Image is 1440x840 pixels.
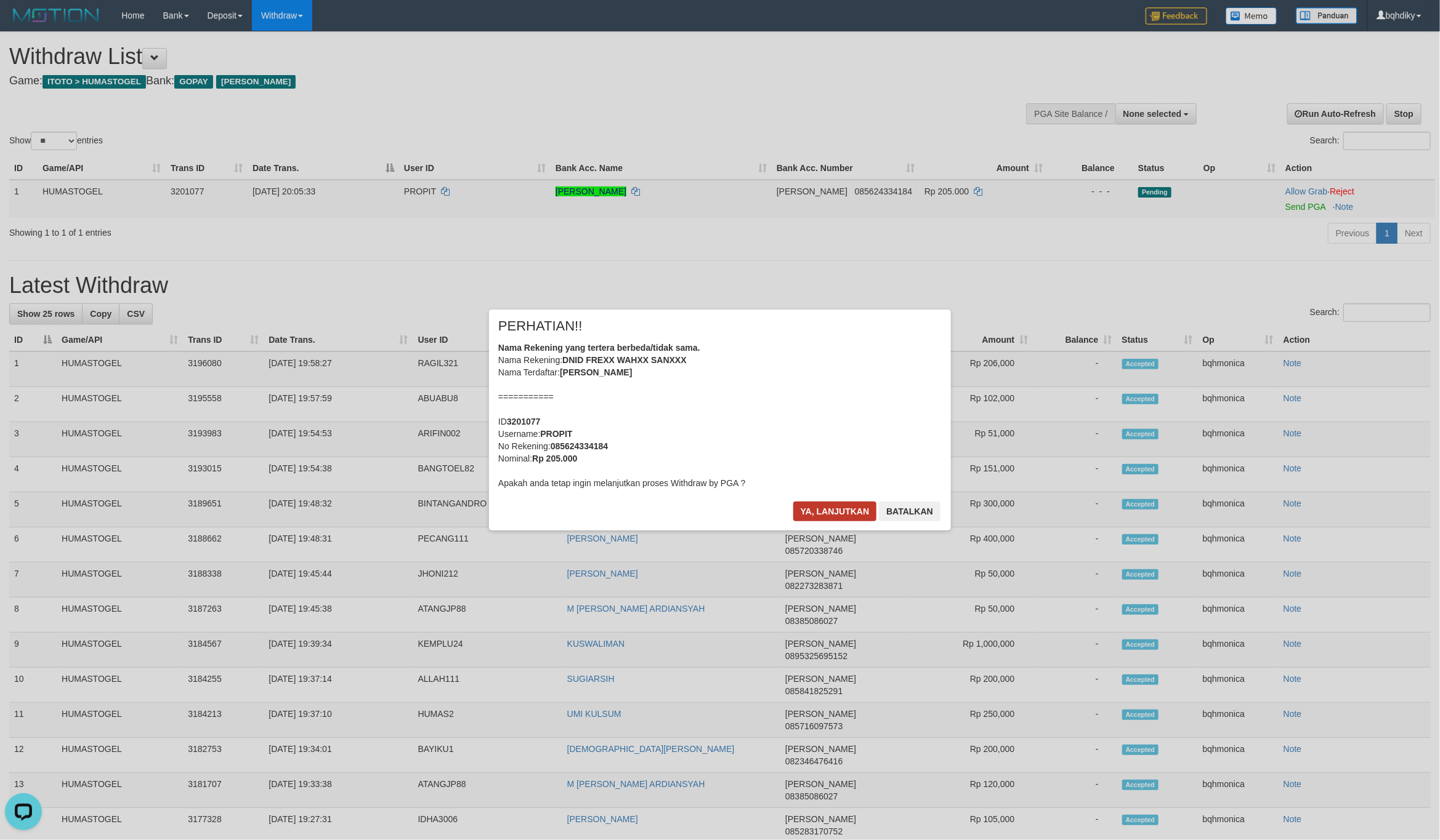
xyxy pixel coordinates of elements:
b: [PERSON_NAME] [560,367,632,377]
b: Nama Rekening yang tertera berbeda/tidak sama. [498,343,700,353]
b: Rp 205.000 [532,454,577,463]
button: Open LiveChat chat widget [5,5,42,42]
b: 3201077 [507,417,541,426]
span: PERHATIAN!! [498,320,583,332]
b: 085624334184 [551,441,608,451]
button: Batalkan [879,502,940,521]
b: DNID FREXX WAHXX SANXXX [562,355,686,365]
b: PROPIT [540,429,572,439]
div: Nama Rekening: Nama Terdaftar: =========== ID Username: No Rekening: Nominal: Apakah anda tetap i... [498,342,942,489]
button: Ya, lanjutkan [793,502,877,521]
